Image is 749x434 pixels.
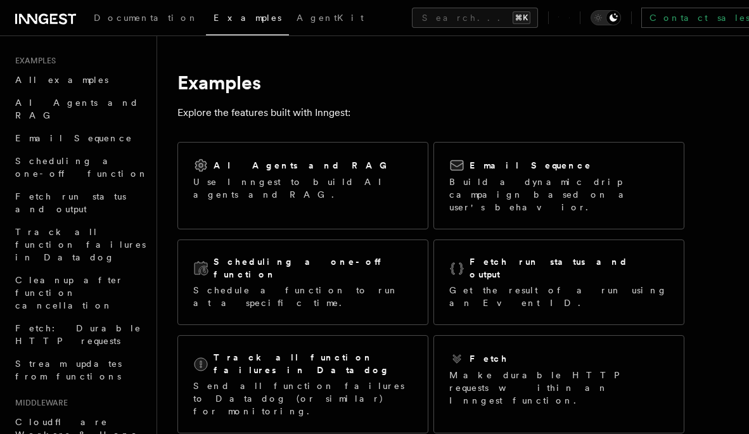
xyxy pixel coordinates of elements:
[15,156,148,179] span: Scheduling a one-off function
[10,220,149,269] a: Track all function failures in Datadog
[591,10,621,25] button: Toggle dark mode
[86,4,206,34] a: Documentation
[10,398,68,408] span: Middleware
[15,359,122,381] span: Stream updates from functions
[214,159,394,172] h2: AI Agents and RAG
[214,13,281,23] span: Examples
[177,142,428,229] a: AI Agents and RAGUse Inngest to build AI agents and RAG.
[193,284,413,309] p: Schedule a function to run at a specific time.
[10,185,149,220] a: Fetch run status and output
[193,380,413,418] p: Send all function failures to Datadog (or similar) for monitoring.
[10,352,149,388] a: Stream updates from functions
[193,176,413,201] p: Use Inngest to build AI agents and RAG.
[449,284,669,309] p: Get the result of a run using an Event ID.
[177,104,684,122] p: Explore the features built with Inngest:
[214,351,413,376] h2: Track all function failures in Datadog
[94,13,198,23] span: Documentation
[412,8,538,28] button: Search...⌘K
[433,239,684,325] a: Fetch run status and outputGet the result of a run using an Event ID.
[297,13,364,23] span: AgentKit
[10,91,149,127] a: AI Agents and RAG
[15,323,141,346] span: Fetch: Durable HTTP requests
[15,75,108,85] span: All examples
[214,255,413,281] h2: Scheduling a one-off function
[10,56,56,66] span: Examples
[10,269,149,317] a: Cleanup after function cancellation
[177,335,428,433] a: Track all function failures in DatadogSend all function failures to Datadog (or similar) for moni...
[433,142,684,229] a: Email SequenceBuild a dynamic drip campaign based on a user's behavior.
[15,191,126,214] span: Fetch run status and output
[15,98,139,120] span: AI Agents and RAG
[177,71,684,94] h1: Examples
[513,11,530,24] kbd: ⌘K
[15,227,146,262] span: Track all function failures in Datadog
[177,239,428,325] a: Scheduling a one-off functionSchedule a function to run at a specific time.
[449,176,669,214] p: Build a dynamic drip campaign based on a user's behavior.
[10,127,149,150] a: Email Sequence
[15,133,132,143] span: Email Sequence
[289,4,371,34] a: AgentKit
[470,159,592,172] h2: Email Sequence
[433,335,684,433] a: FetchMake durable HTTP requests within an Inngest function.
[470,255,669,281] h2: Fetch run status and output
[10,150,149,185] a: Scheduling a one-off function
[449,369,669,407] p: Make durable HTTP requests within an Inngest function.
[10,68,149,91] a: All examples
[15,275,124,310] span: Cleanup after function cancellation
[470,352,508,365] h2: Fetch
[206,4,289,35] a: Examples
[10,317,149,352] a: Fetch: Durable HTTP requests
